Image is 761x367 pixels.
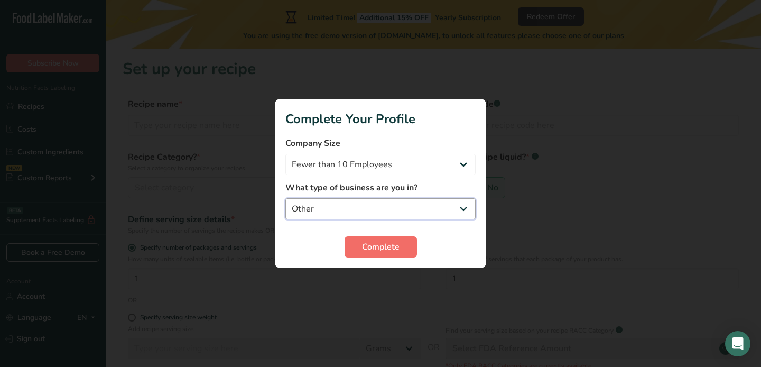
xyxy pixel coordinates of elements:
label: What type of business are you in? [285,181,476,194]
h1: Complete Your Profile [285,109,476,129]
div: Open Intercom Messenger [725,331,750,356]
label: Company Size [285,137,476,150]
span: Complete [362,241,400,253]
button: Complete [345,236,417,258]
